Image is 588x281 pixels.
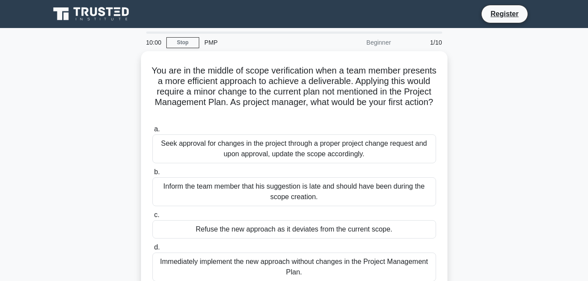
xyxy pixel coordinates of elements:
div: Inform the team member that his suggestion is late and should have been during the scope creation. [152,177,436,206]
div: 10:00 [141,34,166,51]
div: Refuse the new approach as it deviates from the current scope. [152,220,436,239]
a: Stop [166,37,199,48]
div: 1/10 [396,34,447,51]
span: b. [154,168,160,176]
a: Register [485,8,524,19]
span: a. [154,125,160,133]
div: Seek approval for changes in the project through a proper project change request and upon approva... [152,134,436,163]
span: c. [154,211,159,218]
h5: You are in the middle of scope verification when a team member presents a more efficient approach... [151,65,437,119]
div: Beginner [320,34,396,51]
span: d. [154,243,160,251]
div: PMP [199,34,320,51]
